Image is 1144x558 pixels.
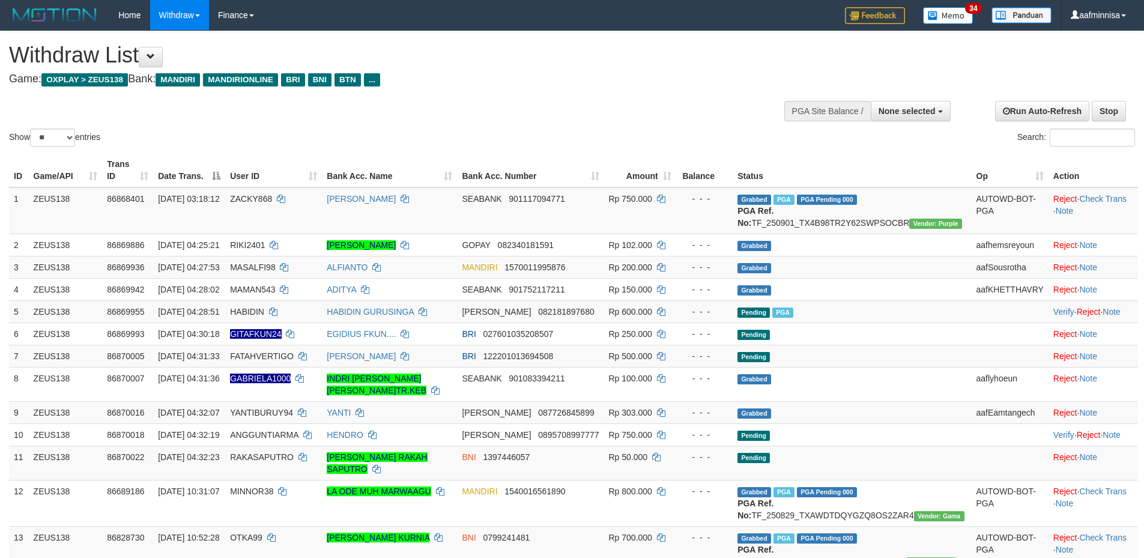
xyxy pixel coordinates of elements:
[462,329,476,339] span: BRI
[462,487,497,496] span: MANDIRI
[1053,533,1077,542] a: Reject
[230,487,273,496] span: MINNOR38
[107,408,144,417] span: 86870016
[462,194,501,204] span: SEABANK
[972,234,1049,256] td: aafhemsreyoun
[1079,240,1097,250] a: Note
[797,487,857,497] span: PGA Pending
[538,307,594,317] span: Copy 082181897680 to clipboard
[681,306,728,318] div: - - -
[504,262,565,272] span: Copy 1570011995876 to clipboard
[1053,329,1077,339] a: Reject
[107,533,144,542] span: 86828730
[733,480,971,526] td: TF_250829_TXAWDTDQYGZQ8OS2ZAR4
[158,533,219,542] span: [DATE] 10:52:28
[158,240,219,250] span: [DATE] 04:25:21
[498,240,554,250] span: Copy 082340181591 to clipboard
[158,408,219,417] span: [DATE] 04:32:07
[1103,307,1121,317] a: Note
[1053,452,1077,462] a: Reject
[158,430,219,440] span: [DATE] 04:32:19
[158,374,219,383] span: [DATE] 04:31:36
[158,351,219,361] span: [DATE] 04:31:33
[681,451,728,463] div: - - -
[107,240,144,250] span: 86869886
[972,153,1049,187] th: Op: activate to sort column ascending
[327,285,356,294] a: ADITYA
[1079,351,1097,361] a: Note
[462,452,476,462] span: BNI
[9,6,100,24] img: MOTION_logo.png
[1049,401,1138,423] td: ·
[334,73,361,86] span: BTN
[509,194,564,204] span: Copy 901117094771 to clipboard
[230,329,281,339] span: Nama rekening ada tanda titik/strip, harap diedit
[1079,374,1097,383] a: Note
[29,278,103,300] td: ZEUS138
[29,401,103,423] td: ZEUS138
[327,487,431,496] a: LA ODE MUH MARWAAGU
[462,351,476,361] span: BRI
[923,7,973,24] img: Button%20Memo.svg
[230,351,294,361] span: FATAHVERTIGO
[322,153,457,187] th: Bank Acc. Name: activate to sort column ascending
[1053,351,1077,361] a: Reject
[230,262,275,272] span: MASALFI98
[609,351,652,361] span: Rp 500.000
[462,262,497,272] span: MANDIRI
[457,153,604,187] th: Bank Acc. Number: activate to sort column ascending
[230,452,294,462] span: RAKASAPUTRO
[230,285,275,294] span: MAMAN543
[772,308,793,318] span: Marked by aaftrukkakada
[1053,262,1077,272] a: Reject
[230,240,265,250] span: RIKI2401
[737,499,773,520] b: PGA Ref. No:
[1079,194,1127,204] a: Check Trans
[483,351,553,361] span: Copy 122201013694508 to clipboard
[1049,323,1138,345] td: ·
[158,285,219,294] span: [DATE] 04:28:02
[107,307,144,317] span: 86869955
[1079,408,1097,417] a: Note
[538,430,599,440] span: Copy 0895708997777 to clipboard
[871,101,951,121] button: None selected
[737,431,770,441] span: Pending
[681,532,728,544] div: - - -
[995,101,1089,121] a: Run Auto-Refresh
[225,153,322,187] th: User ID: activate to sort column ascending
[737,285,771,296] span: Grabbed
[102,153,153,187] th: Trans ID: activate to sort column ascending
[107,351,144,361] span: 86870005
[158,194,219,204] span: [DATE] 03:18:12
[1056,545,1074,554] a: Note
[1079,285,1097,294] a: Note
[327,452,427,474] a: [PERSON_NAME] RAKAH SAPUTRO
[609,430,652,440] span: Rp 750.000
[327,307,414,317] a: HABIDIN GURUSINGA
[364,73,380,86] span: ...
[609,487,652,496] span: Rp 800.000
[972,401,1049,423] td: aafEamtangech
[327,374,426,395] a: INDRI [PERSON_NAME] [PERSON_NAME]TR.KEB
[9,43,751,67] h1: Withdraw List
[509,374,564,383] span: Copy 901083394211 to clipboard
[1049,153,1138,187] th: Action
[737,408,771,419] span: Grabbed
[230,307,264,317] span: HABIDIN
[1053,430,1074,440] a: Verify
[29,345,103,367] td: ZEUS138
[9,446,29,480] td: 11
[9,187,29,234] td: 1
[609,262,652,272] span: Rp 200.000
[29,234,103,256] td: ZEUS138
[972,278,1049,300] td: aafKHETTHAVRY
[737,308,770,318] span: Pending
[9,323,29,345] td: 6
[230,374,291,383] span: Nama rekening ada tanda titik/strip, harap diedit
[327,351,396,361] a: [PERSON_NAME]
[1053,487,1077,496] a: Reject
[681,485,728,497] div: - - -
[609,533,652,542] span: Rp 700.000
[681,350,728,362] div: - - -
[504,487,565,496] span: Copy 1540016561890 to clipboard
